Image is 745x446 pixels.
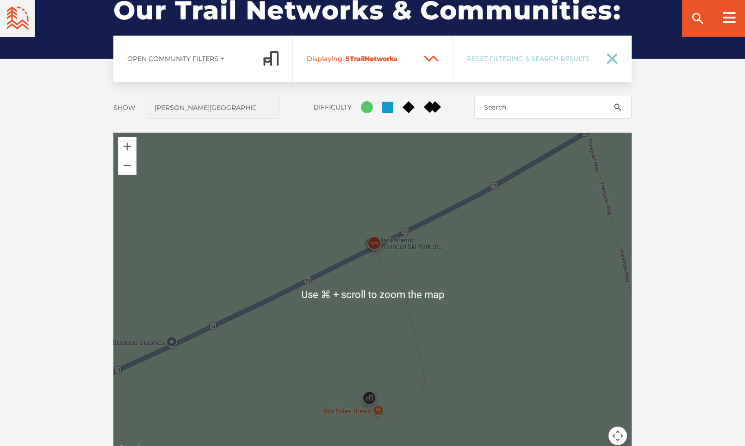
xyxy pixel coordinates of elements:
ion-icon: search [690,11,705,26]
a: Reset Filtering & Search Results [453,36,632,82]
span: Trail [307,55,416,63]
span: s [394,55,397,63]
ion-icon: search [613,103,622,112]
span: Open Community Filters [127,55,218,63]
span: 5 [346,55,350,63]
span: Reset Filtering & Search Results [467,55,595,63]
label: Difficulty [313,103,352,111]
ion-icon: add [219,55,226,62]
button: Map camera controls [608,427,627,445]
span: Network [365,55,394,63]
input: Search [474,96,632,119]
button: Zoom out [118,156,137,175]
button: search [604,96,632,119]
button: Zoom in [118,137,137,156]
label: Show [113,104,136,112]
a: Open Community Filtersadd [113,36,292,82]
span: Displaying: [307,55,344,63]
